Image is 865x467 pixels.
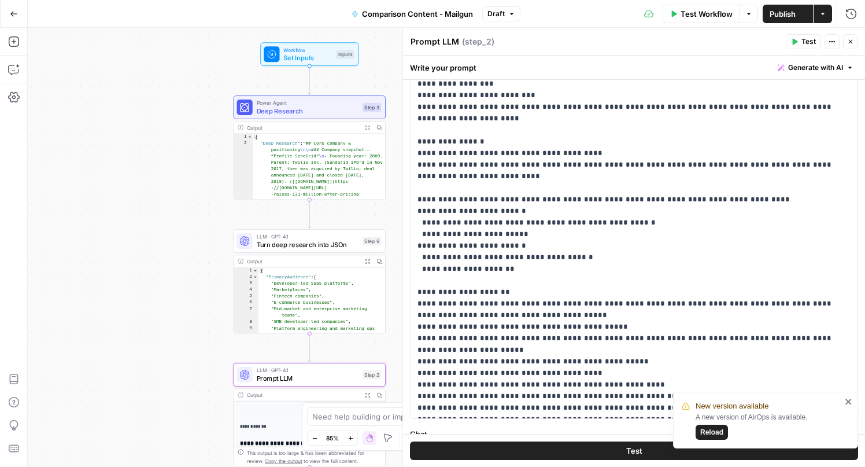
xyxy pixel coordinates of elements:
[234,42,386,66] div: WorkflowSet InputsInputs
[247,258,359,266] div: Output
[265,458,302,464] span: Copy the output
[283,53,332,62] span: Set Inputs
[234,293,258,300] div: 5
[257,366,359,374] span: LLM · GPT-4.1
[336,50,354,58] div: Inputs
[308,333,311,362] g: Edge from step_9 to step_2
[663,5,740,23] button: Test Workflow
[681,8,733,20] span: Test Workflow
[345,5,480,23] button: Comparison Content - Mailgun
[234,281,258,287] div: 3
[770,8,796,20] span: Publish
[788,62,843,73] span: Generate with AI
[403,56,865,79] div: Write your prompt
[801,36,816,47] span: Test
[257,240,359,249] span: Turn deep research into JSOn
[696,400,768,412] span: New version available
[247,449,382,465] div: This output is too large & has been abbreviated for review. to view the full content.
[247,134,252,140] span: Toggle code folding, rows 1 through 3
[257,373,359,383] span: Prompt LLM
[363,370,381,379] div: Step 2
[234,300,258,306] div: 6
[308,200,311,228] g: Edge from step_3 to step_9
[234,229,386,333] div: LLM · GPT-4.1Turn deep research into JSOnStep 9Output{ "PrimaryAudience":[ "Developer-led SaaS pl...
[247,124,359,132] div: Output
[773,60,858,75] button: Generate with AI
[234,274,258,281] div: 2
[845,397,853,406] button: close
[253,267,258,274] span: Toggle code folding, rows 1 through 148
[763,5,813,23] button: Publish
[257,106,359,116] span: Deep Research
[257,99,359,107] span: Power Agent
[411,36,459,47] textarea: Prompt LLM
[326,433,339,443] span: 85%
[700,427,723,437] span: Reload
[626,445,642,457] span: Test
[482,6,520,21] button: Draft
[234,319,258,325] div: 8
[363,103,381,112] div: Step 3
[462,36,494,47] span: ( step_2 )
[487,9,505,19] span: Draft
[283,46,332,54] span: Workflow
[308,66,311,94] g: Edge from start to step_3
[234,325,258,338] div: 9
[410,442,858,460] button: Test
[253,274,258,281] span: Toggle code folding, rows 2 through 10
[363,237,381,245] div: Step 9
[234,267,258,274] div: 1
[234,95,386,200] div: Power AgentDeep ResearchStep 3Output{ "Deep Research":"## Core company & positioning\n\n### Compa...
[362,8,473,20] span: Comparison Content - Mailgun
[247,391,359,399] div: Output
[696,425,728,440] button: Reload
[786,34,821,49] button: Test
[410,428,858,440] label: Chat
[234,306,258,319] div: 7
[234,287,258,293] div: 4
[696,412,841,440] div: A new version of AirOps is available.
[257,233,359,241] span: LLM · GPT-4.1
[234,134,253,140] div: 1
